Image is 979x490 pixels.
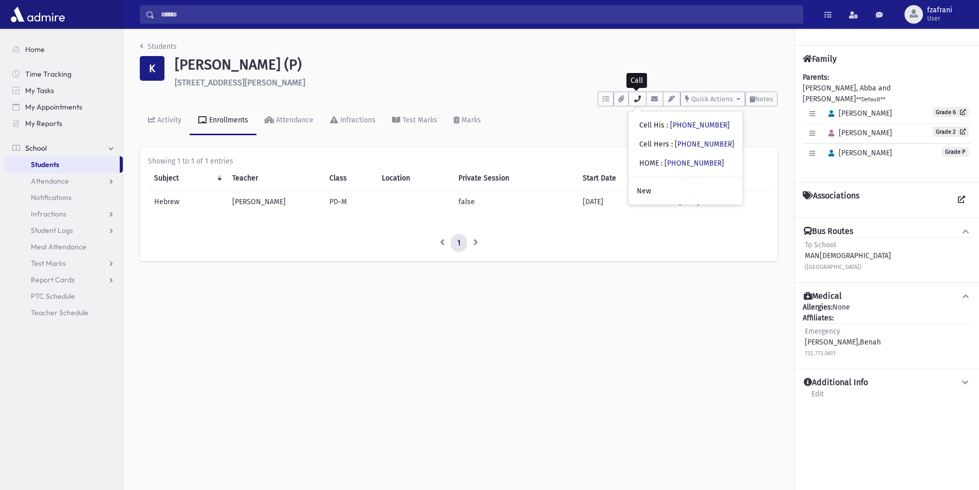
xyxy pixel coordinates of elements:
[805,326,881,358] div: [PERSON_NAME],Benah
[4,99,123,115] a: My Appointments
[577,190,673,213] td: [DATE]
[933,126,969,137] a: Grade 2
[4,82,123,99] a: My Tasks
[803,302,971,360] div: None
[4,206,123,222] a: Infractions
[207,116,248,124] div: Enrollments
[671,140,673,149] span: :
[226,167,323,190] th: Teacher
[140,41,177,56] nav: breadcrumb
[384,106,446,135] a: Test Marks
[4,288,123,304] a: PTC Schedule
[400,116,437,124] div: Test Marks
[803,303,833,312] b: Allergies:
[155,116,181,124] div: Activity
[804,377,868,388] h4: Additional Info
[805,327,840,336] span: Emergency
[824,149,892,157] span: [PERSON_NAME]
[805,350,836,357] small: 732.773.0611
[4,156,120,173] a: Students
[803,191,859,209] h4: Associations
[942,147,969,157] span: Grade P
[4,255,123,271] a: Test Marks
[803,291,971,302] button: Medical
[140,56,164,81] div: K
[140,106,190,135] a: Activity
[459,116,481,124] div: Marks
[4,173,123,189] a: Attendance
[190,106,256,135] a: Enrollments
[626,73,647,88] div: Call
[25,119,62,128] span: My Reports
[323,190,376,213] td: PD-M
[274,116,313,124] div: Attendance
[155,5,803,24] input: Search
[148,190,226,213] td: Hebrew
[4,140,123,156] a: School
[4,41,123,58] a: Home
[25,69,71,79] span: Time Tracking
[803,72,971,174] div: [PERSON_NAME], Abba and [PERSON_NAME]
[31,193,71,202] span: Notifications
[804,291,842,302] h4: Medical
[31,308,88,317] span: Teacher Schedule
[31,292,75,301] span: PTC Schedule
[661,159,662,168] span: :
[31,259,66,268] span: Test Marks
[4,239,123,255] a: Meal Attendance
[31,176,69,186] span: Attendance
[680,92,745,106] button: Quick Actions
[148,167,226,190] th: Subject
[811,388,824,407] a: Edit
[664,159,724,168] a: [PHONE_NUMBER]
[639,139,734,150] div: Cell Hers
[675,140,734,149] a: [PHONE_NUMBER]
[226,190,323,213] td: [PERSON_NAME]
[451,234,467,252] a: 1
[452,190,577,213] td: false
[31,226,73,235] span: Student Logs
[25,102,82,112] span: My Appointments
[31,209,66,219] span: Infractions
[256,106,322,135] a: Attendance
[140,42,177,51] a: Students
[4,189,123,206] a: Notifications
[4,271,123,288] a: Report Cards
[31,275,75,284] span: Report Cards
[446,106,489,135] a: Marks
[577,167,673,190] th: Start Date
[4,304,123,321] a: Teacher Schedule
[376,167,452,190] th: Location
[927,14,952,23] span: User
[824,129,892,137] span: [PERSON_NAME]
[8,4,67,25] img: AdmirePro
[31,160,59,169] span: Students
[803,73,829,82] b: Parents:
[745,92,778,106] button: Notes
[803,226,971,237] button: Bus Routes
[805,240,891,272] div: MAN[DEMOGRAPHIC_DATA]
[639,120,730,131] div: Cell His
[175,56,778,74] h1: [PERSON_NAME] (P)
[667,121,668,130] span: :
[4,66,123,82] a: Time Tracking
[338,116,376,124] div: Infractions
[639,158,724,169] div: HOME
[803,377,971,388] button: Additional Info
[25,86,54,95] span: My Tasks
[927,6,952,14] span: fzafrani
[4,222,123,239] a: Student Logs
[452,167,577,190] th: Private Session
[323,167,376,190] th: Class
[25,45,45,54] span: Home
[803,54,837,64] h4: Family
[691,95,733,103] span: Quick Actions
[25,143,47,153] span: School
[670,121,730,130] a: [PHONE_NUMBER]
[952,191,971,209] a: View all Associations
[148,156,769,167] div: Showing 1 to 1 of 1 entries
[824,109,892,118] span: [PERSON_NAME]
[175,78,778,87] h6: [STREET_ADDRESS][PERSON_NAME]
[804,226,853,237] h4: Bus Routes
[933,107,969,117] a: Grade 6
